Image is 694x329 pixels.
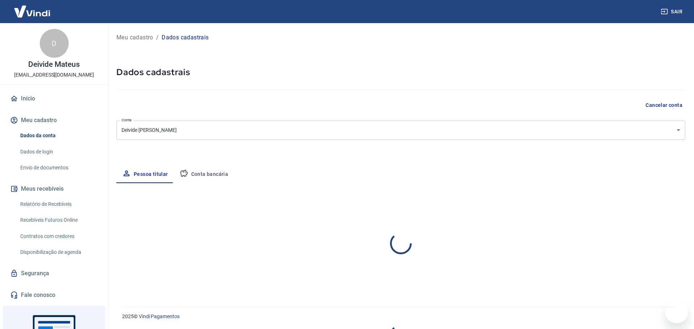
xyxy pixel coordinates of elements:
[17,128,99,143] a: Dados da conta
[156,33,159,42] p: /
[665,300,688,323] iframe: Botão para abrir a janela de mensagens
[116,121,685,140] div: Deivide [PERSON_NAME]
[9,112,99,128] button: Meu cadastro
[17,245,99,260] a: Disponibilização de agenda
[17,229,99,244] a: Contratos com credores
[121,117,132,123] label: Conta
[116,166,174,183] button: Pessoa titular
[116,66,685,78] h5: Dados cadastrais
[9,0,56,22] img: Vindi
[9,287,99,303] a: Fale conosco
[17,213,99,228] a: Recebíveis Futuros Online
[9,265,99,281] a: Segurança
[174,166,234,183] button: Conta bancária
[9,91,99,107] a: Início
[139,313,180,319] a: Vindi Pagamentos
[17,197,99,212] a: Relatório de Recebíveis
[659,5,685,18] button: Sair
[40,29,69,58] div: D
[643,99,685,112] button: Cancelar conta
[122,313,677,320] p: 2025 ©
[162,33,209,42] p: Dados cadastrais
[17,160,99,175] a: Envio de documentos
[14,71,94,79] p: [EMAIL_ADDRESS][DOMAIN_NAME]
[116,33,153,42] a: Meu cadastro
[9,181,99,197] button: Meus recebíveis
[28,61,80,68] p: Deivide Mateus
[17,144,99,159] a: Dados de login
